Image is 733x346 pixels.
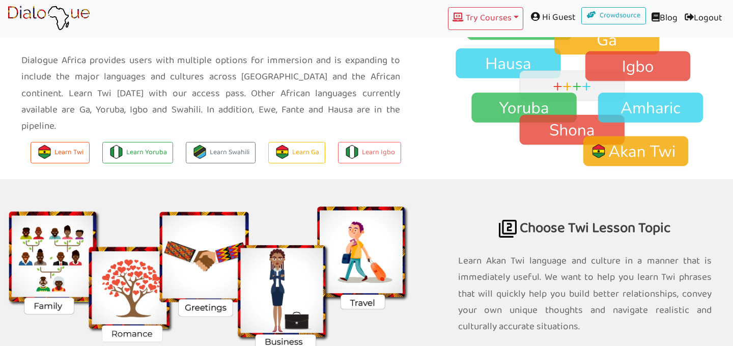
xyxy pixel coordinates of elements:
[102,142,173,164] a: Learn Yoruba
[338,142,401,164] a: Learn Igbo
[646,7,681,30] a: Blog
[186,142,256,164] a: Learn Swahili
[523,7,581,28] span: Hi Guest
[681,7,726,30] a: Logout
[458,179,712,248] h2: Choose Twi Lesson Topic
[7,6,90,31] img: learn African language platform app
[458,253,712,335] p: Learn Akan Twi language and culture in a manner that is immediately useful. We want to help you l...
[193,145,207,159] img: flag-tanzania.fe228584.png
[38,145,51,159] img: flag-ghana.106b55d9.png
[275,145,289,159] img: flag-ghana.106b55d9.png
[581,7,646,24] a: Crowdsource
[268,142,325,164] a: Learn Ga
[499,220,517,238] img: africa language for business travel
[345,145,359,159] img: flag-nigeria.710e75b6.png
[21,52,400,134] p: Dialogue Africa provides users with multiple options for immersion and is expanding to include th...
[448,7,523,30] button: Try Courses
[109,145,123,159] img: flag-nigeria.710e75b6.png
[31,142,90,164] button: Learn Twi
